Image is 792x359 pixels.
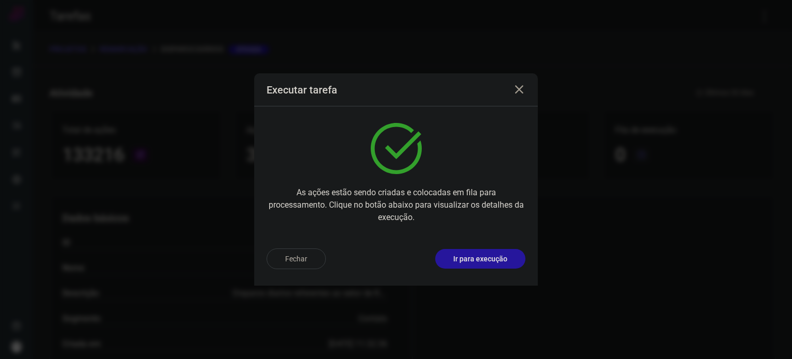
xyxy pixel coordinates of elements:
[267,248,326,269] button: Fechar
[267,84,337,96] h3: Executar tarefa
[453,254,507,264] p: Ir para execução
[435,249,525,269] button: Ir para execução
[371,123,422,174] img: verified.svg
[267,186,525,224] p: As ações estão sendo criadas e colocadas em fila para processamento. Clique no botão abaixo para ...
